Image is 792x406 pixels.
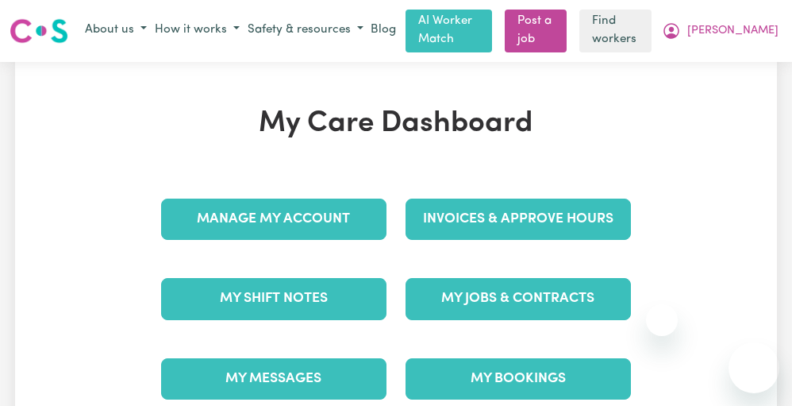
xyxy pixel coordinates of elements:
[152,106,640,141] h1: My Care Dashboard
[161,358,386,400] a: My Messages
[406,278,631,319] a: My Jobs & Contracts
[406,10,492,52] a: AI Worker Match
[646,304,678,336] iframe: Close message
[687,22,779,40] span: [PERSON_NAME]
[161,199,386,240] a: Manage My Account
[579,10,652,52] a: Find workers
[81,17,151,44] button: About us
[10,17,68,45] img: Careseekers logo
[367,18,399,43] a: Blog
[406,199,631,240] a: Invoices & Approve Hours
[658,17,782,44] button: My Account
[729,342,779,393] iframe: Button to launch messaging window
[505,10,567,52] a: Post a job
[151,17,244,44] button: How it works
[10,13,68,49] a: Careseekers logo
[161,278,386,319] a: My Shift Notes
[406,358,631,400] a: My Bookings
[244,17,367,44] button: Safety & resources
